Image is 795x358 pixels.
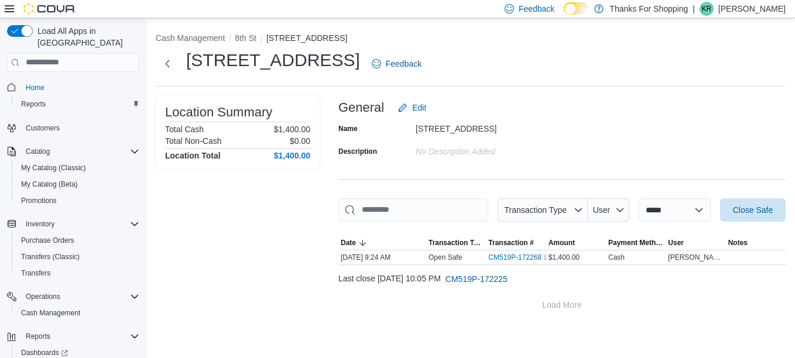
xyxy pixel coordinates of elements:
button: Close Safe [720,198,786,222]
span: Feedback [519,3,554,15]
button: Inventory [21,217,59,231]
input: Dark Mode [564,2,588,15]
button: CM519P-172225 [441,267,512,291]
span: KR [702,2,712,16]
span: Load All Apps in [GEOGRAPHIC_DATA] [33,25,139,49]
button: [STREET_ADDRESS] [266,33,347,43]
a: Transfers (Classic) [16,250,84,264]
button: Transaction # [486,236,546,250]
button: Next [156,52,179,75]
span: Amount [549,238,575,247]
span: Catalog [21,144,139,159]
span: My Catalog (Classic) [21,163,86,173]
a: Transfers [16,266,55,280]
span: Inventory [21,217,139,231]
a: Cash Management [16,306,85,320]
p: Open Safe [429,253,462,262]
span: Date [341,238,356,247]
div: Kelly Reid [700,2,714,16]
input: This is a search bar. As you type, the results lower in the page will automatically filter. [338,198,488,222]
label: Description [338,147,377,156]
button: Transaction Type [426,236,486,250]
span: Catalog [26,147,50,156]
button: Customers [2,119,144,136]
span: Reports [21,329,139,343]
span: Payment Methods [608,238,663,247]
span: Transfers (Classic) [21,252,80,261]
span: Transfers [21,268,50,278]
span: Notes [728,238,748,247]
span: Purchase Orders [16,233,139,247]
span: Customers [26,123,60,133]
div: [DATE] 9:24 AM [338,250,426,264]
label: Name [338,124,358,133]
a: Customers [21,121,64,135]
h6: Total Cash [165,125,204,134]
span: Edit [412,102,426,113]
button: 8th St [235,33,256,43]
button: User [588,198,629,222]
button: Home [2,79,144,96]
a: Promotions [16,194,61,208]
a: Feedback [367,52,426,75]
button: Edit [393,96,431,119]
button: User [666,236,725,250]
span: Transaction Type [429,238,484,247]
span: Home [26,83,44,92]
button: Payment Methods [606,236,666,250]
span: Reports [21,99,46,109]
span: Cash Management [16,306,139,320]
button: My Catalog (Classic) [12,160,144,176]
h6: Total Non-Cash [165,136,222,146]
p: $1,400.00 [274,125,310,134]
button: Date [338,236,426,250]
button: Transfers (Classic) [12,249,144,265]
button: Cash Management [12,305,144,321]
button: Reports [21,329,55,343]
button: Reports [2,328,144,345]
button: Catalog [2,143,144,160]
p: Thanks For Shopping [609,2,688,16]
nav: An example of EuiBreadcrumbs [156,32,786,46]
span: Load More [543,299,582,311]
button: Purchase Orders [12,232,144,249]
span: Cash Management [21,308,80,318]
button: Promotions [12,192,144,209]
h3: General [338,101,384,115]
button: Inventory [2,216,144,232]
span: [PERSON_NAME] [668,253,723,262]
span: Home [21,80,139,95]
p: [PERSON_NAME] [718,2,786,16]
a: CM519P-172268External link [488,253,551,262]
span: Purchase Orders [21,236,74,245]
span: Reports [16,97,139,111]
button: Transfers [12,265,144,281]
span: Customers [21,121,139,135]
h4: Location Total [165,151,221,160]
p: $0.00 [290,136,310,146]
span: Promotions [21,196,57,205]
button: Operations [2,288,144,305]
span: User [668,238,684,247]
span: Operations [26,292,60,301]
button: Reports [12,96,144,112]
button: Operations [21,290,65,304]
button: My Catalog (Beta) [12,176,144,192]
h1: [STREET_ADDRESS] [186,49,360,72]
a: Purchase Orders [16,233,79,247]
span: Promotions [16,194,139,208]
span: My Catalog (Beta) [16,177,139,191]
span: My Catalog (Classic) [16,161,139,175]
img: Cova [23,3,76,15]
button: Load More [338,293,786,316]
span: Feedback [386,58,422,70]
p: | [693,2,695,16]
button: Amount [546,236,606,250]
button: Catalog [21,144,54,159]
a: My Catalog (Classic) [16,161,91,175]
div: No Description added [416,142,573,156]
span: Transaction # [488,238,533,247]
span: My Catalog (Beta) [21,180,78,189]
span: Reports [26,332,50,341]
button: Cash Management [156,33,225,43]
